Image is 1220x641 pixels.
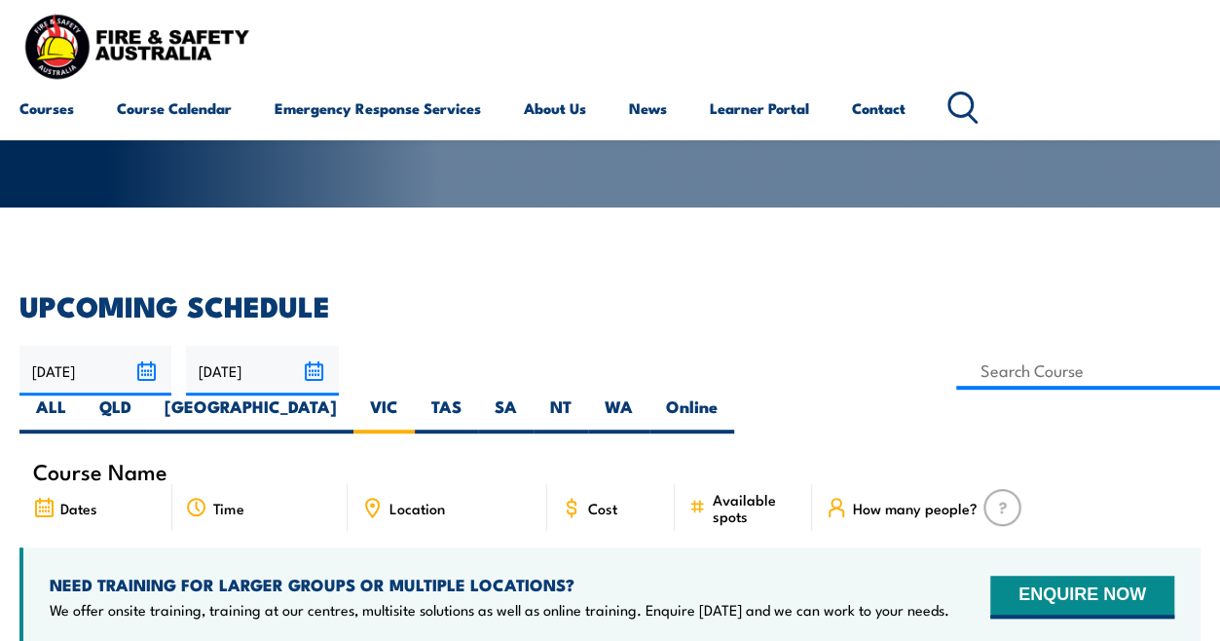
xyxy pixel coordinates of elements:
label: ALL [19,396,83,434]
a: Emergency Response Services [275,85,481,132]
a: News [629,85,667,132]
span: Available spots [712,491,798,524]
label: [GEOGRAPHIC_DATA] [148,396,353,434]
p: We offer onsite training, training at our centres, multisite solutions as well as online training... [50,600,949,620]
button: ENQUIRE NOW [990,576,1174,619]
a: Course Calendar [117,85,232,132]
label: TAS [415,396,478,434]
input: Search Course [956,352,1220,390]
a: Contact [852,85,906,132]
input: From date [19,346,171,396]
span: Cost [588,500,617,516]
label: NT [534,396,588,434]
a: Learner Portal [710,85,809,132]
a: Courses [19,85,74,132]
span: Location [388,500,444,516]
span: Course Name [33,463,167,479]
span: How many people? [853,500,978,516]
label: WA [588,396,649,434]
span: Time [213,500,243,516]
h4: NEED TRAINING FOR LARGER GROUPS OR MULTIPLE LOCATIONS? [50,574,949,595]
a: About Us [524,85,586,132]
label: Online [649,396,734,434]
label: QLD [83,396,148,434]
label: SA [478,396,534,434]
h2: UPCOMING SCHEDULE [19,292,1201,318]
span: Dates [60,500,97,516]
label: VIC [353,396,415,434]
input: To date [186,346,338,396]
